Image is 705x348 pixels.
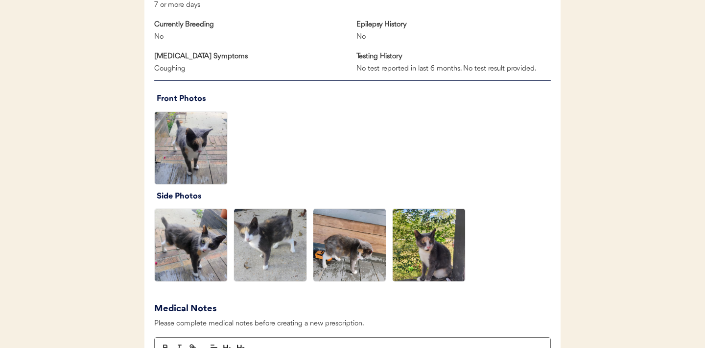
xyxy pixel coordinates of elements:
[234,209,306,281] img: 1000001837.jpg
[154,53,248,60] strong: [MEDICAL_DATA] Symptoms
[313,209,386,281] img: 1000001877.jpg
[154,63,240,75] div: Coughing
[393,209,465,281] img: 1000001878.jpg
[154,318,551,335] div: Please complete medical notes before creating a new prescription.
[157,190,551,203] div: Side Photos
[356,53,402,60] strong: Testing History
[356,21,407,28] strong: Epilepsy History
[154,21,214,28] strong: Currently Breeding
[157,92,551,106] div: Front Photos
[356,31,405,44] div: No
[356,63,551,75] div: No test reported in last 6 months. No test result provided.
[155,112,227,184] img: 1000001834.jpg
[155,209,227,281] img: 1000001835.jpg
[154,302,237,316] div: Medical Notes
[154,31,203,44] div: No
